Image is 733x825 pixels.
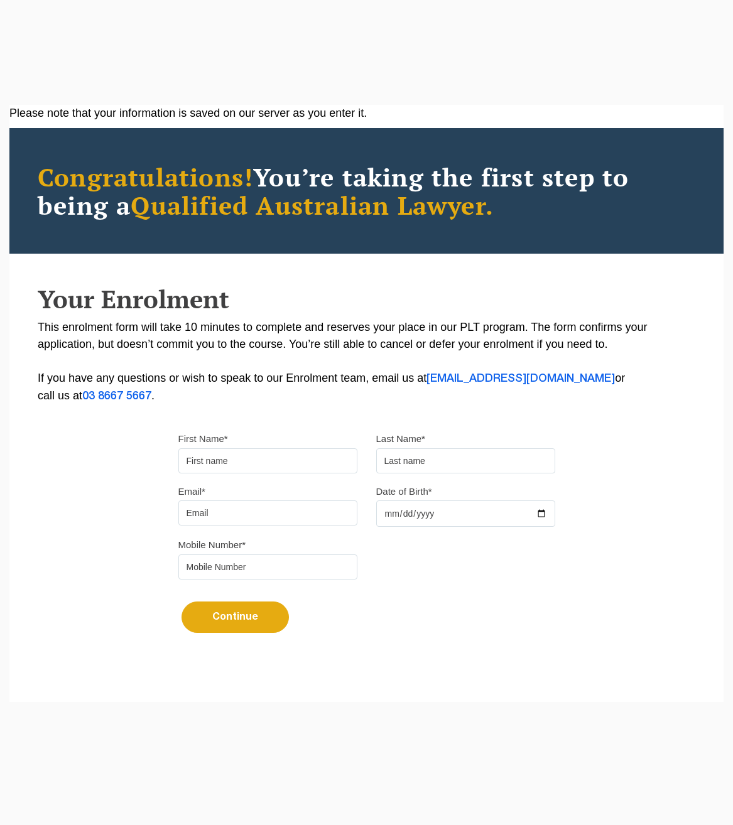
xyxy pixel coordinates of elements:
input: Last name [376,448,555,473]
button: Continue [182,601,289,633]
input: Email [178,500,357,526]
a: 03 8667 5667 [82,391,151,401]
label: Email* [178,485,205,498]
h2: You’re taking the first step to being a [38,163,695,219]
input: First name [178,448,357,473]
label: Date of Birth* [376,485,432,498]
p: This enrolment form will take 10 minutes to complete and reserves your place in our PLT program. ... [38,319,695,405]
label: First Name* [178,433,228,445]
div: Please note that your information is saved on our server as you enter it. [9,105,724,122]
input: Mobile Number [178,554,357,580]
span: Congratulations! [38,160,253,193]
span: Qualified Australian Lawyer. [131,188,494,222]
h2: Your Enrolment [38,285,695,313]
a: [EMAIL_ADDRESS][DOMAIN_NAME] [426,374,615,384]
label: Mobile Number* [178,539,246,551]
label: Last Name* [376,433,425,445]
